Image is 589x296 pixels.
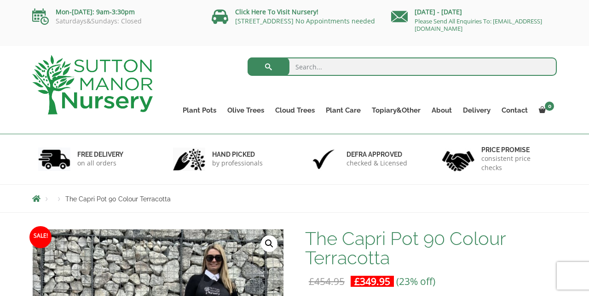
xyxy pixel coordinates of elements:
h6: hand picked [212,150,263,159]
span: (23% off) [396,275,435,288]
h6: FREE DELIVERY [77,150,123,159]
a: Please Send All Enquiries To: [EMAIL_ADDRESS][DOMAIN_NAME] [415,17,542,33]
h1: The Capri Pot 90 Colour Terracotta [305,229,557,268]
a: Delivery [457,104,496,117]
a: Topiary&Other [366,104,426,117]
img: 2.jpg [173,148,205,171]
a: Plant Care [320,104,366,117]
span: 0 [545,102,554,111]
a: Olive Trees [222,104,270,117]
a: [STREET_ADDRESS] No Appointments needed [235,17,375,25]
bdi: 349.95 [354,275,390,288]
img: 3.jpg [307,148,340,171]
bdi: 454.95 [309,275,345,288]
a: 0 [533,104,557,117]
h6: Defra approved [346,150,407,159]
img: 4.jpg [442,145,474,173]
a: Cloud Trees [270,104,320,117]
p: consistent price checks [481,154,551,172]
a: Plant Pots [177,104,222,117]
p: Mon-[DATE]: 9am-3:30pm [32,6,198,17]
img: logo [32,55,153,114]
a: View full-screen image gallery [261,235,277,252]
p: Saturdays&Sundays: Closed [32,17,198,25]
a: Contact [496,104,533,117]
a: About [426,104,457,117]
span: £ [354,275,360,288]
span: Sale! [29,226,52,248]
p: [DATE] - [DATE] [391,6,557,17]
img: 1.jpg [38,148,70,171]
p: on all orders [77,159,123,168]
h6: Price promise [481,146,551,154]
span: The Capri Pot 90 Colour Terracotta [65,195,171,203]
p: checked & Licensed [346,159,407,168]
nav: Breadcrumbs [32,195,557,202]
input: Search... [248,57,557,76]
span: £ [309,275,314,288]
a: Click Here To Visit Nursery! [235,7,318,16]
p: by professionals [212,159,263,168]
